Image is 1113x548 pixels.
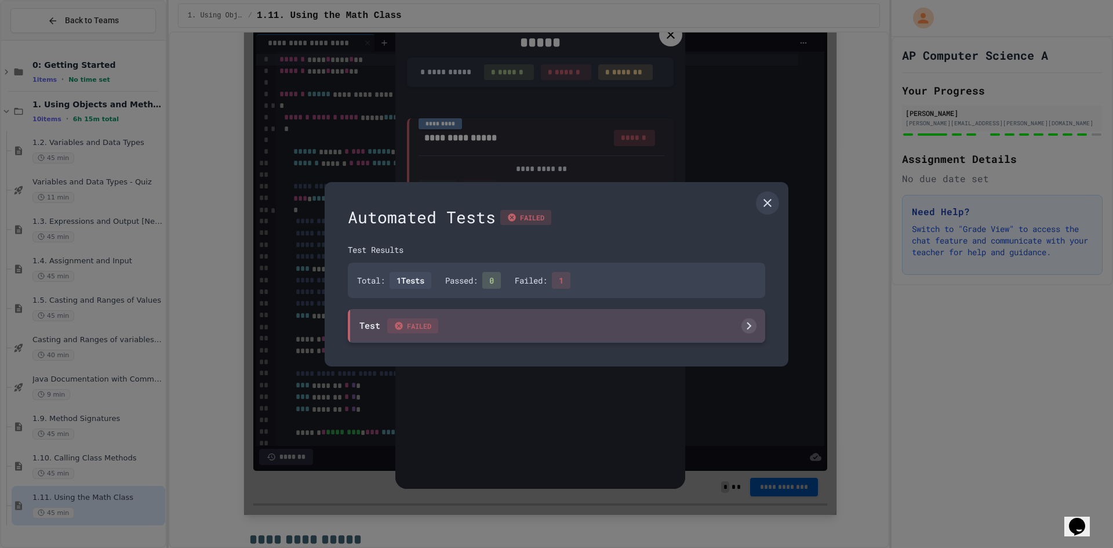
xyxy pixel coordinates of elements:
[348,205,765,230] div: Automated Tests
[387,318,438,333] span: FAILED
[390,272,431,289] span: 1 Tests
[515,272,570,289] div: Failed:
[348,244,765,256] div: Test Results
[482,272,501,289] span: 0
[359,318,438,333] div: Test
[357,272,431,289] div: Total:
[552,272,570,289] span: 1
[445,272,501,289] div: Passed:
[1064,502,1101,536] iframe: chat widget
[500,210,551,225] div: FAILED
